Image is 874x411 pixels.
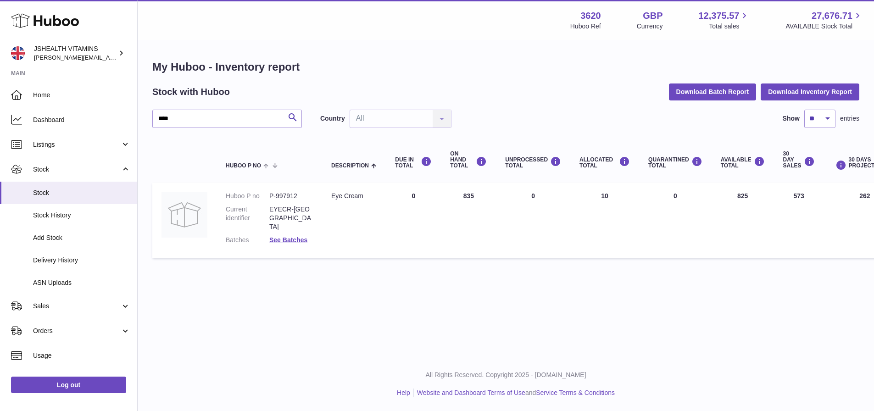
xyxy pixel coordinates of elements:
span: 27,676.71 [812,10,852,22]
h2: Stock with Huboo [152,86,230,98]
td: 825 [712,183,774,258]
div: ALLOCATED Total [579,156,630,169]
img: francesca@jshealthvitamins.com [11,46,25,60]
div: Currency [637,22,663,31]
span: [PERSON_NAME][EMAIL_ADDRESS][DOMAIN_NAME] [34,54,184,61]
button: Download Batch Report [669,83,757,100]
div: Eye Cream [331,192,377,200]
dd: EYECR-[GEOGRAPHIC_DATA] [269,205,313,231]
td: 0 [496,183,570,258]
div: AVAILABLE Total [721,156,765,169]
dd: P-997912 [269,192,313,200]
a: Service Terms & Conditions [536,389,615,396]
span: entries [840,114,859,123]
span: Add Stock [33,233,130,242]
div: Huboo Ref [570,22,601,31]
div: UNPROCESSED Total [505,156,561,169]
td: 0 [386,183,441,258]
a: Website and Dashboard Terms of Use [417,389,525,396]
div: ON HAND Total [450,151,487,169]
a: Log out [11,377,126,393]
span: Total sales [709,22,750,31]
span: Huboo P no [226,163,261,169]
a: 27,676.71 AVAILABLE Stock Total [785,10,863,31]
p: All Rights Reserved. Copyright 2025 - [DOMAIN_NAME] [145,371,867,379]
span: Dashboard [33,116,130,124]
span: 0 [674,192,677,200]
button: Download Inventory Report [761,83,859,100]
td: 835 [441,183,496,258]
span: AVAILABLE Stock Total [785,22,863,31]
dt: Batches [226,236,269,244]
label: Country [320,114,345,123]
span: Description [331,163,369,169]
span: ASN Uploads [33,278,130,287]
td: 10 [570,183,639,258]
span: Delivery History [33,256,130,265]
span: Stock [33,165,121,174]
div: DUE IN TOTAL [395,156,432,169]
div: JSHEALTH VITAMINS [34,44,117,62]
span: Listings [33,140,121,149]
dt: Huboo P no [226,192,269,200]
a: 12,375.57 Total sales [698,10,750,31]
strong: 3620 [580,10,601,22]
span: Stock [33,189,130,197]
span: Stock History [33,211,130,220]
dt: Current identifier [226,205,269,231]
div: 30 DAY SALES [783,151,815,169]
label: Show [783,114,800,123]
a: See Batches [269,236,307,244]
strong: GBP [643,10,662,22]
span: 12,375.57 [698,10,739,22]
span: Usage [33,351,130,360]
span: Orders [33,327,121,335]
li: and [414,389,615,397]
div: QUARANTINED Total [648,156,702,169]
a: Help [397,389,410,396]
span: Home [33,91,130,100]
img: product image [161,192,207,238]
h1: My Huboo - Inventory report [152,60,859,74]
td: 573 [774,183,824,258]
span: Sales [33,302,121,311]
